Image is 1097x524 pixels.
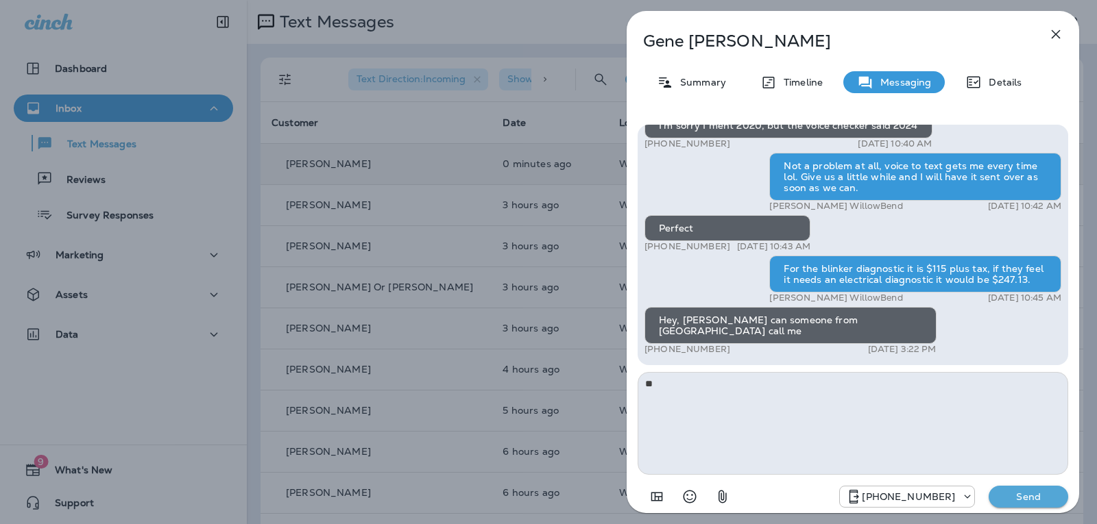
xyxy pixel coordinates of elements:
div: Hey, [PERSON_NAME] can someone from [GEOGRAPHIC_DATA] call me [644,307,937,344]
p: Summary [673,77,726,88]
p: [DATE] 3:22 PM [868,344,937,355]
p: Details [982,77,1022,88]
button: Send [989,486,1068,508]
div: Not a problem at all, voice to text gets me every time lol. Give us a little while and I will hav... [769,153,1061,201]
button: Add in a premade template [643,483,671,510]
p: [DATE] 10:40 AM [858,138,932,149]
p: [DATE] 10:43 AM [737,241,810,252]
div: Perfect [644,215,810,241]
p: [PHONE_NUMBER] [644,138,730,149]
div: +1 (813) 497-4455 [840,488,974,505]
p: [DATE] 10:42 AM [988,201,1061,212]
p: Messaging [873,77,931,88]
p: Send [1000,490,1057,503]
div: I'm sorry I ment 2020, but the voice checker said 2024 [644,112,932,138]
p: [PHONE_NUMBER] [644,241,730,252]
p: [PHONE_NUMBER] [644,344,730,355]
p: [DATE] 10:45 AM [988,292,1061,303]
div: For the blinker diagnostic it is $115 plus tax, if they feel it needs an electrical diagnostic it... [769,255,1061,292]
button: Select an emoji [676,483,703,510]
p: [PHONE_NUMBER] [862,491,955,502]
p: [PERSON_NAME] WillowBend [769,292,902,303]
p: Gene [PERSON_NAME] [643,32,1017,51]
p: Timeline [777,77,823,88]
p: [PERSON_NAME] WillowBend [769,201,902,212]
